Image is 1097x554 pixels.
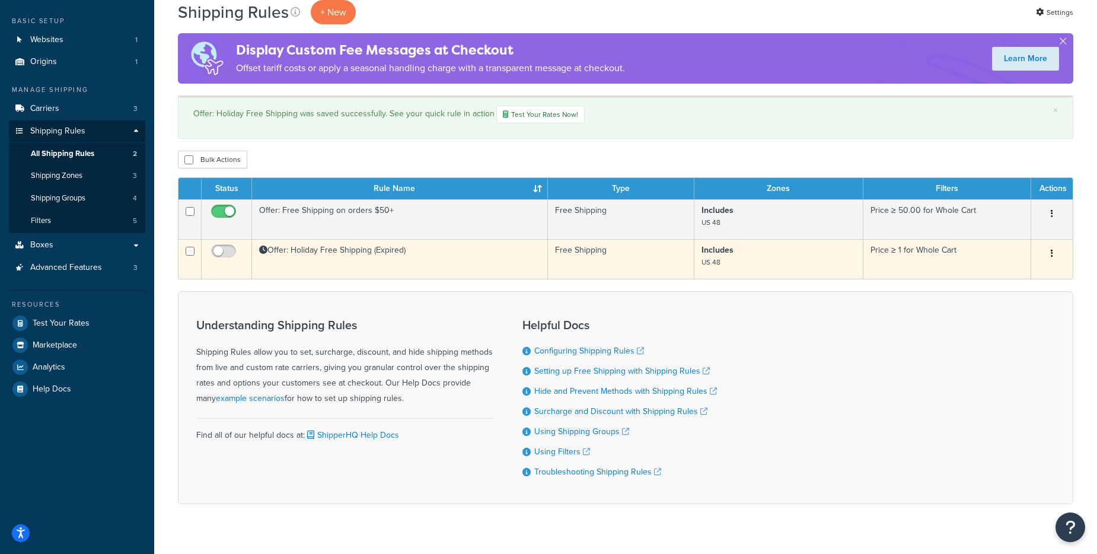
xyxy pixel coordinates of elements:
[701,257,720,268] small: US 48
[202,178,252,199] th: Status
[694,178,863,199] th: Zones
[30,240,53,250] span: Boxes
[178,1,289,24] h1: Shipping Rules
[9,16,145,26] div: Basic Setup
[30,104,59,114] span: Carriers
[216,392,285,405] a: example scenarios
[196,319,493,406] div: Shipping Rules allow you to set, surcharge, discount, and hide shipping methods from live and cus...
[534,365,710,377] a: Setting up Free Shipping with Shipping Rules
[9,165,145,187] a: Shipping Zones 3
[31,149,94,159] span: All Shipping Rules
[9,120,145,142] a: Shipping Rules
[1055,512,1085,542] button: Open Resource Center
[178,151,247,168] button: Bulk Actions
[178,33,236,84] img: duties-banner-06bc72dcb5fe05cb3f9472aba00be2ae8eb53ab6f0d8bb03d382ba314ac3c341.png
[863,199,1031,239] td: Price ≥ 50.00 for Whole Cart
[992,47,1059,71] a: Learn More
[133,193,137,203] span: 4
[33,384,71,394] span: Help Docs
[9,187,145,209] a: Shipping Groups 4
[135,57,138,67] span: 1
[133,104,138,114] span: 3
[9,356,145,378] a: Analytics
[9,29,145,51] a: Websites 1
[9,378,145,400] a: Help Docs
[236,60,625,77] p: Offset tariff costs or apply a seasonal handling charge with a transparent message at checkout.
[9,85,145,95] div: Manage Shipping
[133,171,137,181] span: 3
[305,429,399,441] a: ShipperHQ Help Docs
[1053,106,1058,115] a: ×
[9,165,145,187] li: Shipping Zones
[9,98,145,120] a: Carriers 3
[9,120,145,233] li: Shipping Rules
[30,263,102,273] span: Advanced Features
[30,126,85,136] span: Shipping Rules
[9,335,145,356] a: Marketplace
[31,216,51,226] span: Filters
[9,234,145,256] a: Boxes
[33,362,65,372] span: Analytics
[9,210,145,232] a: Filters 5
[548,178,694,199] th: Type
[9,257,145,279] a: Advanced Features 3
[9,257,145,279] li: Advanced Features
[133,149,137,159] span: 2
[9,143,145,165] a: All Shipping Rules 2
[9,29,145,51] li: Websites
[9,51,145,73] a: Origins 1
[31,171,82,181] span: Shipping Zones
[1031,178,1073,199] th: Actions
[9,187,145,209] li: Shipping Groups
[534,466,661,478] a: Troubleshooting Shipping Rules
[31,193,85,203] span: Shipping Groups
[534,445,590,458] a: Using Filters
[133,216,137,226] span: 5
[9,143,145,165] li: All Shipping Rules
[252,178,548,199] th: Rule Name : activate to sort column ascending
[196,319,493,332] h3: Understanding Shipping Rules
[522,319,717,332] h3: Helpful Docs
[236,40,625,60] h4: Display Custom Fee Messages at Checkout
[534,405,707,418] a: Surcharge and Discount with Shipping Rules
[9,313,145,334] a: Test Your Rates
[534,345,644,357] a: Configuring Shipping Rules
[252,199,548,239] td: Offer: Free Shipping on orders $50+
[534,385,717,397] a: Hide and Prevent Methods with Shipping Rules
[9,300,145,310] div: Resources
[863,239,1031,279] td: Price ≥ 1 for Whole Cart
[701,217,720,228] small: US 48
[9,210,145,232] li: Filters
[496,106,585,123] a: Test Your Rates Now!
[548,199,694,239] td: Free Shipping
[701,244,734,256] strong: Includes
[33,340,77,351] span: Marketplace
[252,239,548,279] td: Offer: Holiday Free Shipping (Expired)
[9,98,145,120] li: Carriers
[548,239,694,279] td: Free Shipping
[30,57,57,67] span: Origins
[30,35,63,45] span: Websites
[133,263,138,273] span: 3
[534,425,629,438] a: Using Shipping Groups
[33,319,90,329] span: Test Your Rates
[1036,4,1073,21] a: Settings
[196,418,493,443] div: Find all of our helpful docs at:
[135,35,138,45] span: 1
[863,178,1031,199] th: Filters
[193,106,1058,123] div: Offer: Holiday Free Shipping was saved successfully. See your quick rule in action
[701,204,734,216] strong: Includes
[9,51,145,73] li: Origins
